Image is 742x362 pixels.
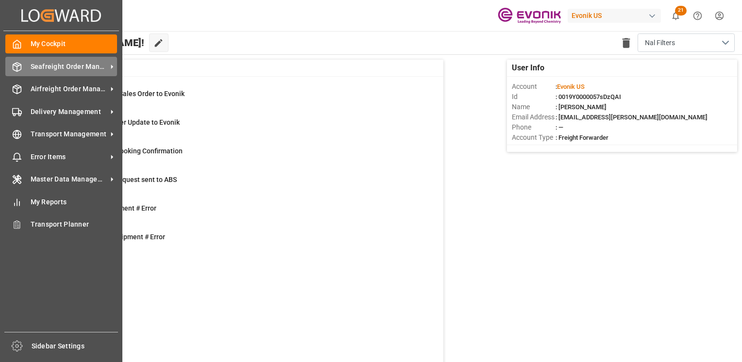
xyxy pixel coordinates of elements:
[74,176,177,183] span: Pending Bkg Request sent to ABS
[31,219,118,230] span: Transport Planner
[512,112,556,122] span: Email Address
[31,39,118,49] span: My Cockpit
[512,122,556,132] span: Phone
[40,33,144,52] span: Hello [PERSON_NAME]!
[31,197,118,207] span: My Reports
[74,118,180,126] span: Error Sales Order Update to Evonik
[31,84,107,94] span: Airfreight Order Management
[50,232,431,252] a: 2TU : Pre-Leg Shipment # ErrorTransport Unit
[31,152,107,162] span: Error Items
[31,62,107,72] span: Seafreight Order Management
[50,89,431,109] a: 0Error on Initial Sales Order to EvonikShipment
[512,132,556,143] span: Account Type
[512,82,556,92] span: Account
[556,114,708,121] span: : [EMAIL_ADDRESS][PERSON_NAME][DOMAIN_NAME]
[50,203,431,224] a: 4Main-Leg Shipment # ErrorShipment
[557,83,585,90] span: Evonik US
[31,129,107,139] span: Transport Management
[498,7,561,24] img: Evonik-brand-mark-Deep-Purple-RGB.jpeg_1700498283.jpeg
[31,174,107,184] span: Master Data Management
[31,107,107,117] span: Delivery Management
[74,147,183,155] span: ABS: Missing Booking Confirmation
[556,93,621,100] span: : 0019Y0000057sDzQAI
[50,146,431,166] a: 27ABS: Missing Booking ConfirmationShipment
[32,341,118,351] span: Sidebar Settings
[74,90,185,98] span: Error on Initial Sales Order to Evonik
[512,62,544,74] span: User Info
[5,215,117,234] a: Transport Planner
[556,83,585,90] span: :
[645,38,675,48] span: Nal Filters
[556,124,563,131] span: : —
[512,92,556,102] span: Id
[512,102,556,112] span: Name
[5,34,117,53] a: My Cockpit
[556,103,607,111] span: : [PERSON_NAME]
[50,117,431,138] a: 0Error Sales Order Update to EvonikShipment
[638,33,735,52] button: open menu
[5,192,117,211] a: My Reports
[556,134,608,141] span: : Freight Forwarder
[50,175,431,195] a: 0Pending Bkg Request sent to ABSShipment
